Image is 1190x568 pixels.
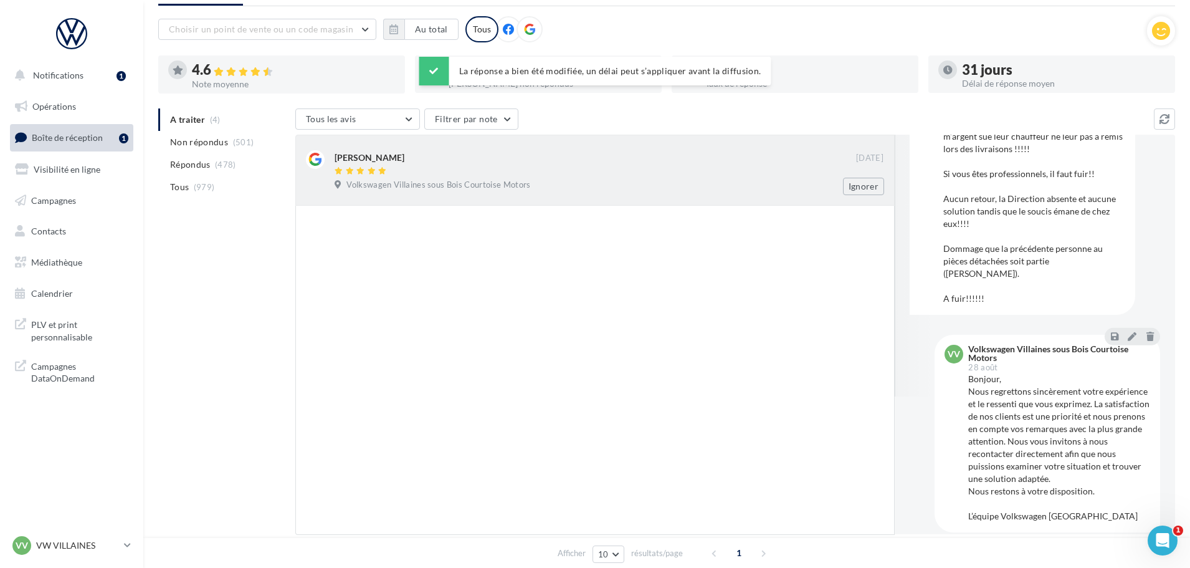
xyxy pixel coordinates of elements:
[419,57,771,85] div: La réponse a bien été modifiée, un délai peut s’appliquer avant la diffusion.
[424,108,518,130] button: Filtrer par note
[7,62,131,89] button: Notifications 1
[948,348,960,360] span: VV
[631,547,683,559] span: résultats/page
[968,345,1148,362] div: Volkswagen Villaines sous Bois Courtoise Motors
[7,156,136,183] a: Visibilité en ligne
[233,137,254,147] span: (501)
[31,257,82,267] span: Médiathèque
[968,363,997,372] span: 28 août
[119,133,128,143] div: 1
[306,113,356,124] span: Tous les avis
[32,101,76,112] span: Opérations
[7,249,136,276] a: Médiathèque
[33,70,83,80] span: Notifications
[558,547,586,559] span: Afficher
[10,534,133,557] a: VV VW VILLAINES
[1173,526,1183,536] span: 1
[7,124,136,151] a: Boîte de réception1
[383,19,459,40] button: Au total
[856,153,883,164] span: [DATE]
[170,158,211,171] span: Répondus
[335,152,404,164] div: [PERSON_NAME]
[215,160,236,170] span: (478)
[7,281,136,307] a: Calendrier
[170,136,228,148] span: Non répondus
[32,132,103,143] span: Boîte de réception
[169,24,353,34] span: Choisir un point de vente ou un code magasin
[593,546,624,563] button: 10
[705,63,908,77] div: 49 %
[7,311,136,348] a: PLV et print personnalisable
[31,288,73,299] span: Calendrier
[31,316,128,343] span: PLV et print personnalisable
[117,71,126,81] div: 1
[962,63,1165,77] div: 31 jours
[598,549,609,559] span: 10
[36,539,119,552] p: VW VILLAINES
[194,182,215,192] span: (979)
[943,80,1125,305] div: Et ça n’a peut de rien !! Ils sont dans le déni complet et maintenant un lettre recommandée pour ...
[7,353,136,390] a: Campagnes DataOnDemand
[192,80,395,89] div: Note moyenne
[346,180,530,191] span: Volkswagen Villaines sous Bois Courtoise Motors
[16,539,28,552] span: VV
[705,79,908,88] div: Taux de réponse
[843,178,884,195] button: Ignorer
[192,63,395,77] div: 4.6
[7,94,136,120] a: Opérations
[31,358,128,385] span: Campagnes DataOnDemand
[34,164,100,175] span: Visibilité en ligne
[158,19,376,40] button: Choisir un point de vente ou un code magasin
[31,195,76,205] span: Campagnes
[7,188,136,214] a: Campagnes
[968,373,1150,522] div: Bonjour, Nous regrettons sincèrement votre expérience et le ressenti que vous exprimez. La satisf...
[31,226,66,236] span: Contacts
[170,181,189,193] span: Tous
[962,79,1165,88] div: Délai de réponse moyen
[729,543,749,563] span: 1
[295,108,420,130] button: Tous les avis
[404,19,459,40] button: Au total
[7,218,136,244] a: Contacts
[1148,526,1178,556] iframe: Intercom live chat
[465,16,498,42] div: Tous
